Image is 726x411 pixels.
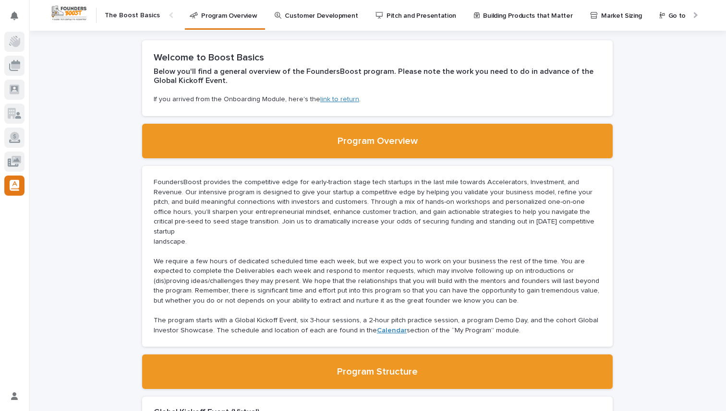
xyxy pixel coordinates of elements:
button: Notifications [4,6,24,26]
strong: Below you'll find a general overview of the FoundersBoost program. Please note the work you need ... [154,68,595,84]
p: landscape. [154,237,601,247]
img: Workspace Logo [50,4,88,22]
div: Notifications [12,12,24,27]
p: We require a few hours of dedicated scheduled time each week, but we expect you to work on your b... [154,257,601,306]
p: The program starts with a Global Kickoff Event, six 3-hour sessions, a 2-hour pitch practice sess... [154,316,601,335]
p: FoundersBoost provides the competitive edge for early-traction stage tech startups in the last mi... [154,177,601,236]
h2: Program Structure [337,366,418,377]
a: link to return [320,96,359,103]
h2: Welcome to Boost Basics [154,52,601,63]
p: If you arrived from the Onboarding Module, here's the . [154,95,601,105]
a: Calendar [377,327,407,334]
h2: Program Overview [338,135,418,147]
h2: The Boost Basics [105,12,160,20]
